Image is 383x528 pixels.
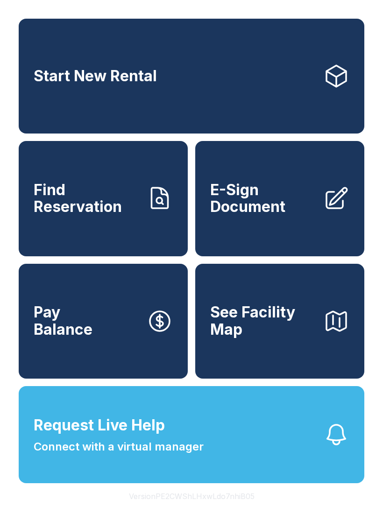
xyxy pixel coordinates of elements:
a: E-Sign Document [195,141,364,256]
button: Request Live HelpConnect with a virtual manager [19,386,364,483]
a: Start New Rental [19,19,364,134]
span: Request Live Help [34,414,165,436]
button: VersionPE2CWShLHxwLdo7nhiB05 [121,483,262,509]
button: See Facility Map [195,264,364,379]
a: Find Reservation [19,141,188,256]
a: PayBalance [19,264,188,379]
span: Find Reservation [34,182,139,216]
span: Pay Balance [34,304,92,338]
span: Connect with a virtual manager [34,438,204,455]
span: E-Sign Document [210,182,316,216]
span: See Facility Map [210,304,316,338]
span: Start New Rental [34,68,157,85]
